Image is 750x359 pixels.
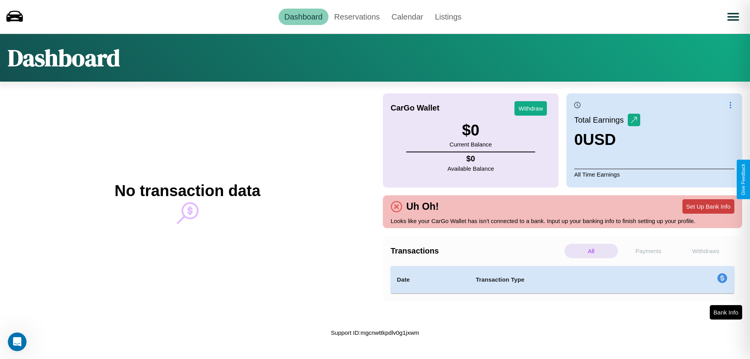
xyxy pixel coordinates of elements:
[574,113,628,127] p: Total Earnings
[329,9,386,25] a: Reservations
[391,216,734,226] p: Looks like your CarGo Wallet has isn't connected to a bank. Input up your banking info to finish ...
[429,9,467,25] a: Listings
[476,275,653,284] h4: Transaction Type
[331,327,419,338] p: Support ID: mgcnwttkpdlv0g1jxwm
[450,139,492,150] p: Current Balance
[448,163,494,174] p: Available Balance
[8,332,27,351] iframe: Intercom live chat
[450,121,492,139] h3: $ 0
[574,169,734,180] p: All Time Earnings
[114,182,260,200] h2: No transaction data
[397,275,463,284] h4: Date
[391,104,439,113] h4: CarGo Wallet
[448,154,494,163] h4: $ 0
[564,244,618,258] p: All
[710,305,742,320] button: Bank Info
[514,101,547,116] button: Withdraw
[8,42,120,74] h1: Dashboard
[386,9,429,25] a: Calendar
[679,244,732,258] p: Withdraws
[391,266,734,293] table: simple table
[574,131,640,148] h3: 0 USD
[722,6,744,28] button: Open menu
[741,164,746,195] div: Give Feedback
[391,246,562,255] h4: Transactions
[279,9,329,25] a: Dashboard
[402,201,443,212] h4: Uh Oh!
[622,244,675,258] p: Payments
[682,199,734,214] button: Set Up Bank Info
